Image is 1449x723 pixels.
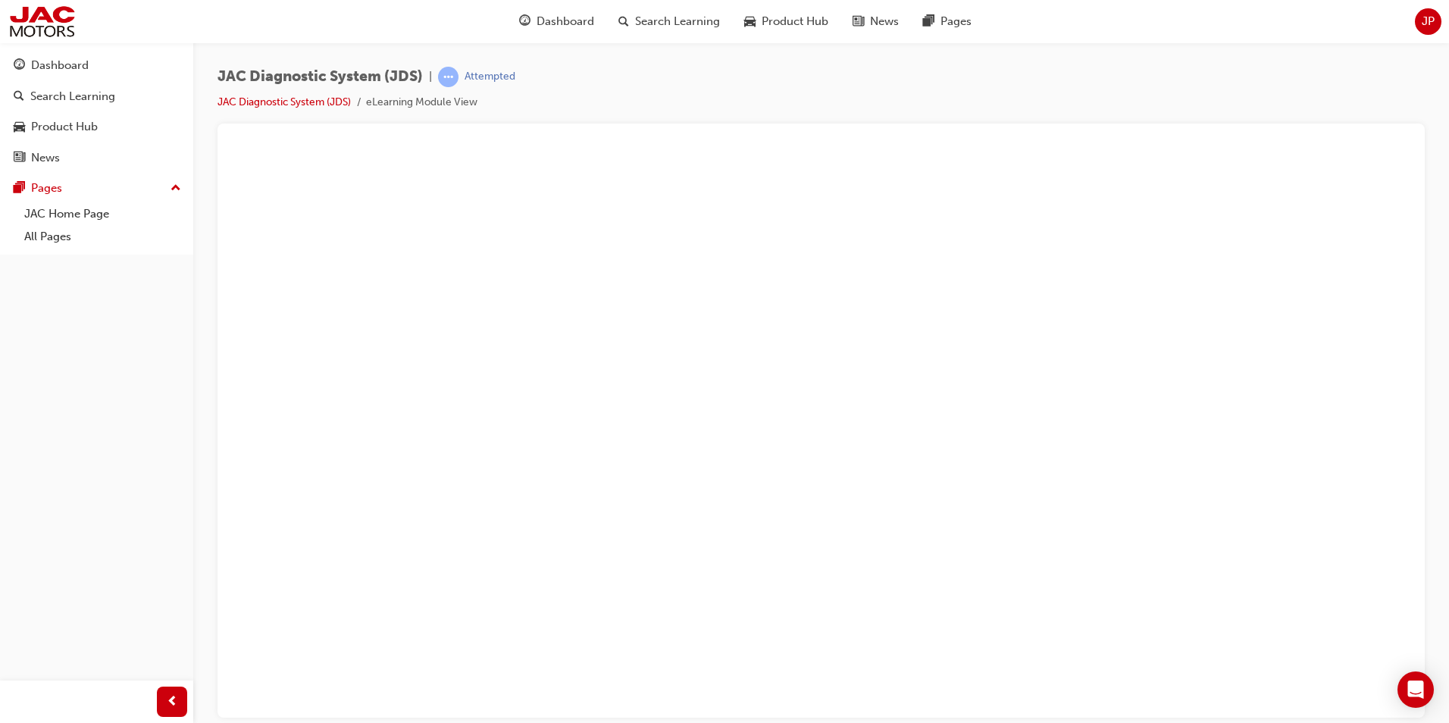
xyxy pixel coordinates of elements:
[14,121,25,134] span: car-icon
[18,225,187,249] a: All Pages
[167,693,178,712] span: prev-icon
[1422,13,1435,30] span: JP
[31,118,98,136] div: Product Hub
[840,6,911,37] a: news-iconNews
[429,68,432,86] span: |
[171,179,181,199] span: up-icon
[218,95,351,108] a: JAC Diagnostic System (JDS)
[6,144,187,172] a: News
[30,88,115,105] div: Search Learning
[438,67,458,87] span: learningRecordVerb_ATTEMPT-icon
[14,182,25,196] span: pages-icon
[31,180,62,197] div: Pages
[6,49,187,174] button: DashboardSearch LearningProduct HubNews
[940,13,972,30] span: Pages
[507,6,606,37] a: guage-iconDashboard
[31,57,89,74] div: Dashboard
[1397,671,1434,708] div: Open Intercom Messenger
[1415,8,1441,35] button: JP
[853,12,864,31] span: news-icon
[519,12,530,31] span: guage-icon
[618,12,629,31] span: search-icon
[366,94,477,111] li: eLearning Module View
[6,83,187,111] a: Search Learning
[6,113,187,141] a: Product Hub
[14,59,25,73] span: guage-icon
[18,202,187,226] a: JAC Home Page
[923,12,934,31] span: pages-icon
[8,5,77,39] img: jac-portal
[6,174,187,202] button: Pages
[537,13,594,30] span: Dashboard
[218,68,423,86] span: JAC Diagnostic System (JDS)
[6,52,187,80] a: Dashboard
[732,6,840,37] a: car-iconProduct Hub
[635,13,720,30] span: Search Learning
[744,12,756,31] span: car-icon
[465,70,515,84] div: Attempted
[911,6,984,37] a: pages-iconPages
[606,6,732,37] a: search-iconSearch Learning
[870,13,899,30] span: News
[14,90,24,104] span: search-icon
[14,152,25,165] span: news-icon
[762,13,828,30] span: Product Hub
[31,149,60,167] div: News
